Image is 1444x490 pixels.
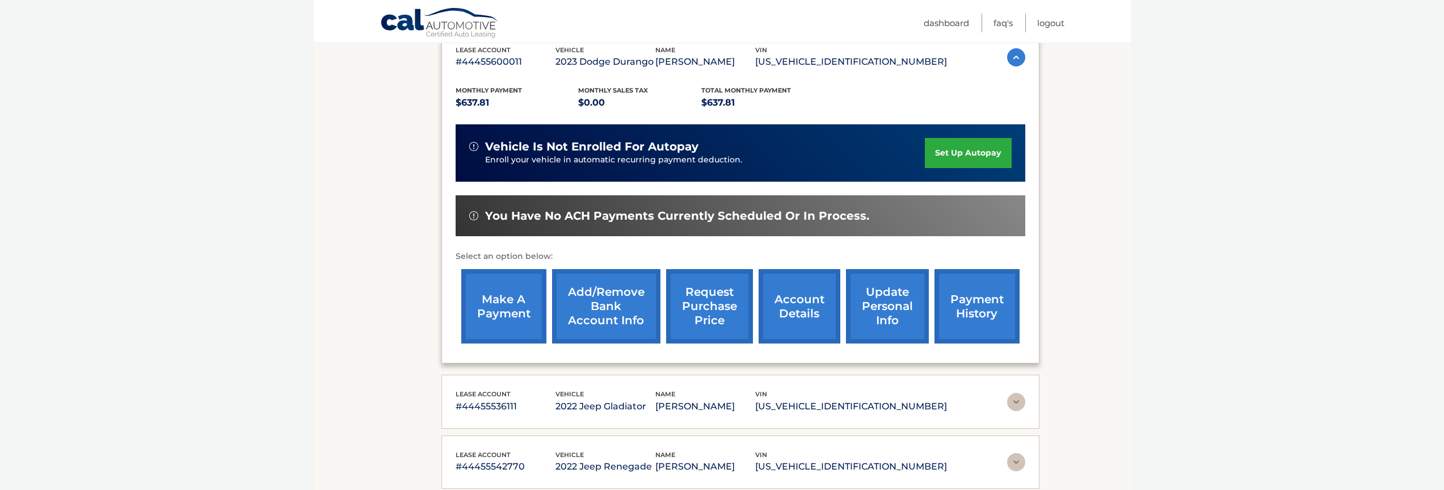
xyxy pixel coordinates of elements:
span: Monthly sales Tax [578,86,648,94]
span: vin [755,390,767,398]
p: #44455542770 [456,459,555,475]
span: You have no ACH payments currently scheduled or in process. [485,209,869,223]
p: $637.81 [456,95,579,111]
span: lease account [456,451,511,459]
p: #44455600011 [456,54,555,70]
a: Cal Automotive [380,7,499,40]
span: name [655,451,675,459]
img: alert-white.svg [469,142,478,151]
p: [PERSON_NAME] [655,54,755,70]
a: request purchase price [666,269,753,344]
img: alert-white.svg [469,211,478,220]
span: lease account [456,46,511,54]
p: 2022 Jeep Gladiator [555,399,655,414]
span: vehicle is not enrolled for autopay [485,140,698,154]
img: accordion-rest.svg [1007,453,1025,471]
a: payment history [934,269,1020,344]
p: [PERSON_NAME] [655,399,755,414]
p: 2023 Dodge Durango [555,54,655,70]
a: Logout [1037,14,1064,32]
span: vehicle [555,46,584,54]
span: name [655,46,675,54]
span: Monthly Payment [456,86,522,94]
p: $0.00 [578,95,701,111]
a: update personal info [846,269,929,344]
p: #44455536111 [456,399,555,414]
span: vin [755,46,767,54]
a: FAQ's [993,14,1013,32]
a: account details [759,269,840,344]
span: Total Monthly Payment [701,86,791,94]
a: Dashboard [924,14,969,32]
span: vehicle [555,390,584,398]
span: vin [755,451,767,459]
p: [US_VEHICLE_IDENTIFICATION_NUMBER] [755,399,947,414]
img: accordion-rest.svg [1007,393,1025,411]
p: [PERSON_NAME] [655,459,755,475]
img: accordion-active.svg [1007,48,1025,66]
a: Add/Remove bank account info [552,269,660,344]
p: [US_VEHICLE_IDENTIFICATION_NUMBER] [755,459,947,475]
a: set up autopay [925,138,1011,168]
p: Select an option below: [456,250,1025,263]
span: lease account [456,390,511,398]
p: Enroll your vehicle in automatic recurring payment deduction. [485,154,925,166]
a: make a payment [461,269,546,344]
span: name [655,390,675,398]
span: vehicle [555,451,584,459]
p: [US_VEHICLE_IDENTIFICATION_NUMBER] [755,54,947,70]
p: 2022 Jeep Renegade [555,459,655,475]
p: $637.81 [701,95,824,111]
